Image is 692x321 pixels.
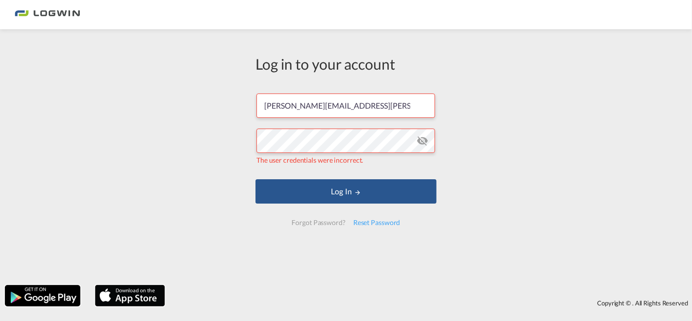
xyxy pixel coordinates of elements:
[349,214,404,231] div: Reset Password
[170,295,692,311] div: Copyright © . All Rights Reserved
[255,54,437,74] div: Log in to your account
[417,135,428,147] md-icon: icon-eye-off
[4,284,81,307] img: google.png
[288,214,349,231] div: Forgot Password?
[255,179,437,204] button: LOGIN
[256,94,435,118] input: Enter email/phone number
[256,156,363,164] span: The user credentials were incorrect.
[15,4,80,26] img: bc73a0e0d8c111efacd525e4c8ad7d32.png
[94,284,166,307] img: apple.png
